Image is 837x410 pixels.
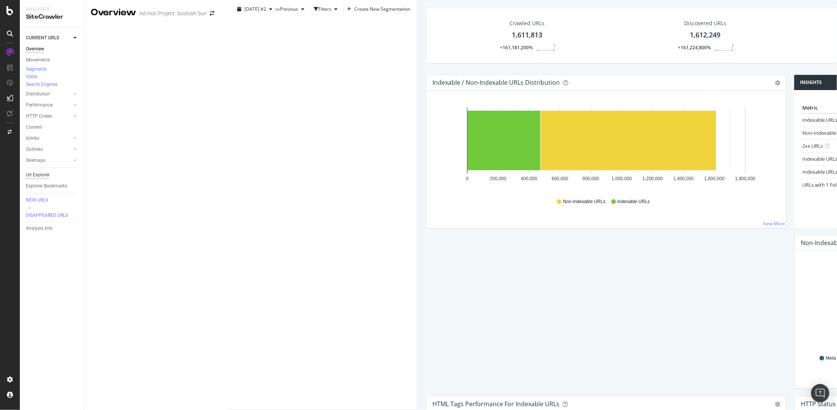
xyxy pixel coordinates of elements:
[26,90,50,98] div: Distribution
[26,56,79,64] a: Movements
[26,157,71,165] a: Sitemaps
[26,171,50,179] div: Url Explorer
[617,199,650,205] span: Indexable URLs
[643,176,663,181] text: 1,200,000
[26,123,79,131] a: Content
[432,400,559,408] div: HTML Tags Performance for Indexable URLs
[612,176,632,181] text: 1,000,000
[26,6,78,13] div: Analytics
[26,212,68,219] div: DISAPPEARED URLS
[490,176,507,181] text: 200,000
[275,6,280,12] span: vs
[26,13,78,21] div: SiteCrawler
[139,10,207,17] div: Ad-Hoc Project: Scottish Sun
[811,384,829,402] div: Open Intercom Messenger
[500,44,533,51] div: +161,181,200%
[690,30,721,40] div: 1,612,249
[432,103,780,191] svg: A chart.
[26,134,39,142] div: Inlinks
[512,30,542,40] div: 1,611,813
[26,101,53,109] div: Performance
[234,3,275,15] button: [DATE] #2
[26,66,47,73] div: Segments
[26,81,65,89] a: Search Engines
[244,6,266,12] span: 2025 Aug. 8th #2
[684,19,726,27] div: Discovered URLs
[552,176,569,181] text: 600,000
[763,220,785,227] a: View More
[318,6,331,12] div: Filters
[26,224,79,232] a: Analysis Info
[280,3,307,15] button: Previous
[26,123,42,131] div: Content
[26,45,79,53] a: Overview
[673,176,694,181] text: 1,400,000
[800,79,822,86] h4: Insights
[26,112,71,120] a: HTTP Codes
[563,199,606,205] span: Non-Indexable URLs
[26,81,58,88] div: Search Engines
[314,3,341,15] button: Filters
[26,90,71,98] a: Distribution
[26,34,71,42] a: CURRENT URLS
[775,80,780,86] div: gear
[678,44,711,51] div: +161,224,800%
[347,3,410,15] button: Create New Segmentation
[583,176,599,181] text: 800,000
[26,134,71,142] a: Inlinks
[775,402,780,407] div: gear
[26,224,53,232] div: Analysis Info
[802,142,823,149] a: 2xx URLs
[26,66,54,73] a: Segments
[432,79,560,86] div: Indexable / Non-Indexable URLs Distribution
[26,182,67,190] div: Explorer Bookmarks
[91,6,136,19] div: Overview
[26,74,37,80] div: Visits
[704,176,725,181] text: 1,600,000
[466,176,469,181] text: 0
[210,11,214,16] div: arrow-right-arrow-left
[26,73,45,81] a: Visits
[26,182,79,190] a: Explorer Bookmarks
[509,19,545,27] div: Crawled URLs
[521,176,538,181] text: 400,000
[26,145,71,153] a: Outlinks
[26,212,76,220] a: DISAPPEARED URLS
[354,6,410,12] span: Create New Segmentation
[26,157,45,165] div: Sitemaps
[26,34,59,42] div: CURRENT URLS
[26,45,44,53] div: Overview
[26,145,43,153] div: Outlinks
[26,171,79,179] a: Url Explorer
[26,197,48,203] div: NEW URLS
[26,197,79,204] a: NEW URLS
[735,176,756,181] text: 1,800,000
[26,112,52,120] div: HTTP Codes
[26,56,50,64] div: Movements
[26,101,71,109] a: Performance
[280,6,298,12] span: Previous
